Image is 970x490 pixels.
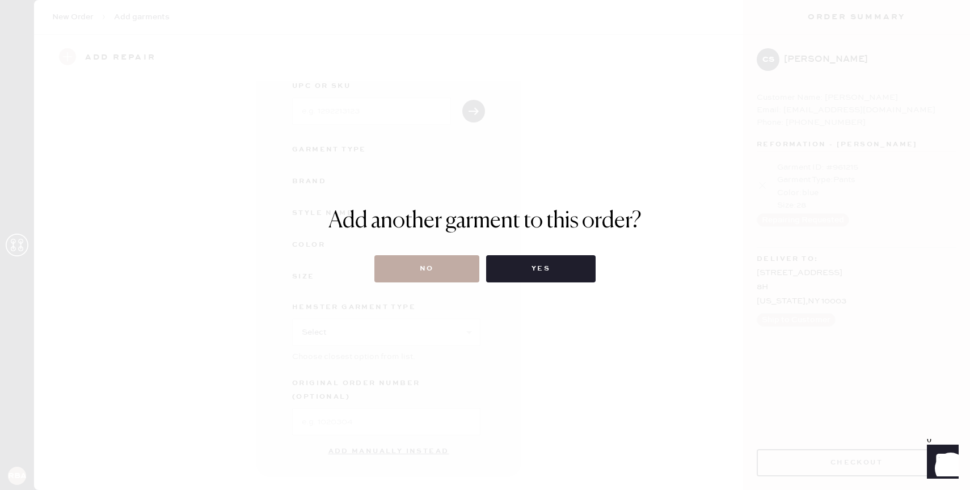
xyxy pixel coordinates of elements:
[916,439,965,488] iframe: Front Chat
[374,255,479,282] button: No
[486,255,596,282] button: Yes
[328,208,642,235] h1: Add another garment to this order?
